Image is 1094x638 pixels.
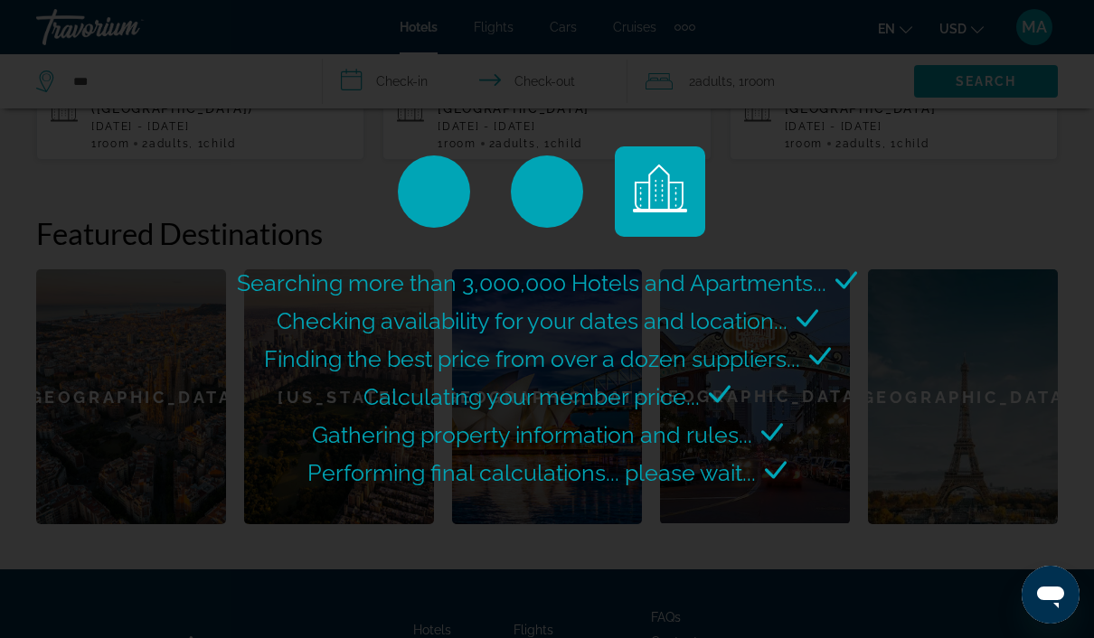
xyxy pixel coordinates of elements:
[277,307,787,334] span: Checking availability for your dates and location...
[264,345,800,372] span: Finding the best price from over a dozen suppliers...
[1022,566,1080,624] iframe: Button to launch messaging window
[237,269,826,296] span: Searching more than 3,000,000 Hotels and Apartments...
[307,459,756,486] span: Performing final calculations... please wait...
[363,383,700,410] span: Calculating your member price...
[312,421,752,448] span: Gathering property information and rules...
